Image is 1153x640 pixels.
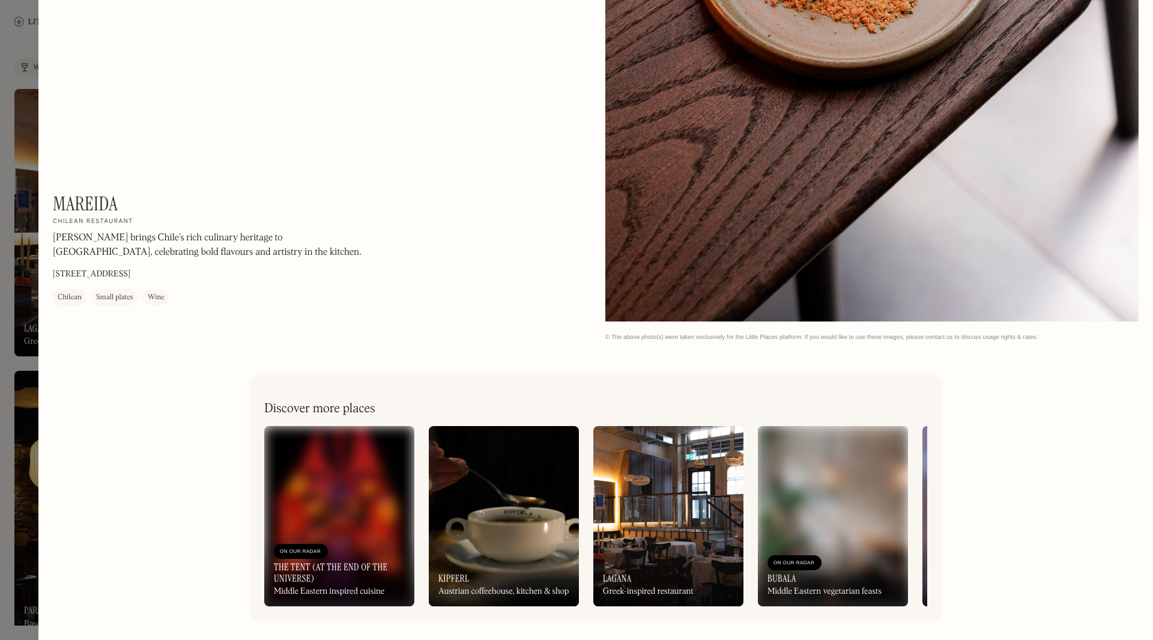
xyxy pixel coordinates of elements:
p: [PERSON_NAME] brings Chile’s rich culinary heritage to [GEOGRAPHIC_DATA], celebrating bold flavou... [53,231,377,260]
div: Wine [148,291,165,303]
div: Small plates [96,291,133,303]
a: On Our RadarBubalaMiddle Eastern vegetarian feasts [758,426,908,606]
h2: Discover more places [264,401,375,416]
p: [STREET_ADDRESS] [53,268,130,281]
div: On Our Radar [280,546,322,558]
h2: Chilean restaurant [53,218,133,226]
a: KolaeThai bar & grill [922,426,1073,606]
h3: Kipferl [438,573,469,584]
div: Chilean [58,291,82,303]
div: Greek-inspired restaurant [603,587,694,597]
div: Austrian coffeehouse, kitchen & shop [438,587,569,597]
div: © The above photo(s) were taken exclusively for the Little Places platform. If you would like to ... [605,334,1139,341]
div: On Our Radar [773,557,816,569]
h3: Bubala [767,573,796,584]
h3: Lagana [603,573,632,584]
h3: The Tent (at the End of the Universe) [274,561,405,584]
a: LaganaGreek-inspired restaurant [593,426,743,606]
div: Middle Eastern vegetarian feasts [767,587,882,597]
div: Middle Eastern inspired cuisine [274,587,384,597]
a: KipferlAustrian coffeehouse, kitchen & shop [429,426,579,606]
h1: Mareida [53,192,118,215]
a: On Our RadarThe Tent (at the End of the Universe)Middle Eastern inspired cuisine [264,426,414,606]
